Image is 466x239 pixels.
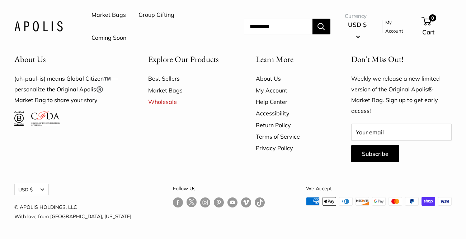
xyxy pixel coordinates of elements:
[148,85,231,96] a: Market Bags
[14,52,123,66] button: About Us
[351,145,399,162] button: Subscribe
[312,19,330,34] button: Search
[14,184,49,195] button: USD $
[173,184,265,193] p: Follow Us
[256,73,326,84] a: About Us
[256,85,326,96] a: My Account
[256,96,326,107] a: Help Center
[200,197,210,207] a: Follow us on Instagram
[148,52,231,66] button: Explore Our Products
[256,52,326,66] button: Learn More
[91,10,126,20] a: Market Bags
[227,197,237,207] a: Follow us on YouTube
[348,21,367,28] span: USD $
[306,184,452,193] p: We Accept
[256,131,326,142] a: Terms of Service
[14,73,123,106] p: (uh-paul-is) means Global Citizen™️ — personalize the Original Apolis®️ Market Bag to share your ...
[345,11,370,21] span: Currency
[256,54,293,64] span: Learn More
[351,73,452,116] p: Weekly we release a new limited version of the Original Apolis® Market Bag. Sign up to get early ...
[14,21,63,32] img: Apolis
[345,19,370,42] button: USD $
[31,111,60,126] img: Council of Fashion Designers of America Member
[187,197,197,210] a: Follow us on Twitter
[255,197,265,207] a: Follow us on Tumblr
[429,14,436,21] span: 0
[244,19,312,34] input: Search...
[14,111,24,126] img: Certified B Corporation
[422,28,434,36] span: Cart
[256,142,326,154] a: Privacy Policy
[241,197,251,207] a: Follow us on Vimeo
[214,197,224,207] a: Follow us on Pinterest
[422,15,452,38] a: 0 Cart
[173,197,183,207] a: Follow us on Facebook
[148,54,218,64] span: Explore Our Products
[91,33,126,43] a: Coming Soon
[256,119,326,131] a: Return Policy
[138,10,174,20] a: Group Gifting
[148,96,231,107] a: Wholesale
[14,202,131,221] p: © APOLIS HOLDINGS, LLC With love from [GEOGRAPHIC_DATA], [US_STATE]
[385,18,410,35] a: My Account
[14,54,46,64] span: About Us
[256,107,326,119] a: Accessibility
[351,52,452,66] p: Don't Miss Out!
[148,73,231,84] a: Best Sellers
